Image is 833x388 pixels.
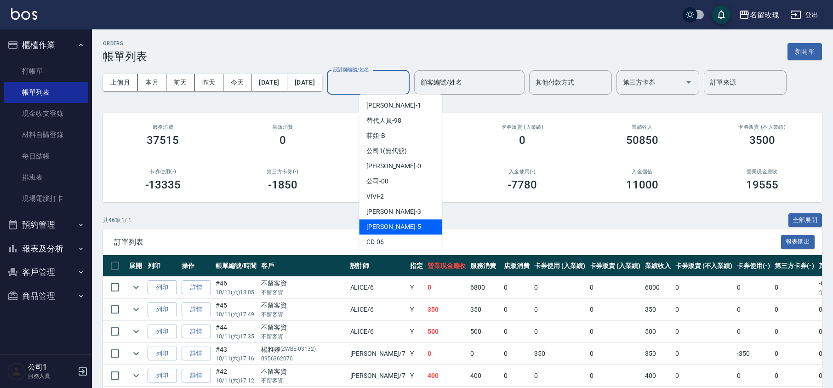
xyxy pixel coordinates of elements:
h2: 業績收入 [593,124,691,130]
button: 商品管理 [4,284,88,308]
button: 登出 [787,6,822,23]
p: 10/11 (六) 17:12 [216,377,257,385]
button: 本月 [138,74,166,91]
span: CD -06 [366,237,384,247]
a: 帳單列表 [4,82,88,103]
td: ALICE /6 [348,321,408,342]
a: 詳情 [182,302,211,317]
p: 10/11 (六) 17:49 [216,310,257,319]
a: 詳情 [182,369,211,383]
h3: 0 [519,134,525,147]
div: 不留客資 [261,279,346,288]
td: 0 [502,343,532,365]
a: 現金收支登錄 [4,103,88,124]
td: 0 [502,321,532,342]
div: 楊雅婷 [261,345,346,354]
span: 公司 -00 [366,177,388,186]
button: 昨天 [195,74,223,91]
button: 列印 [148,302,177,317]
td: 350 [643,343,673,365]
h3: -7780 [508,178,537,191]
span: 莊姐 -B [366,131,385,141]
td: 0 [673,365,735,387]
td: #46 [213,277,259,298]
td: 0 [502,299,532,320]
button: 預約管理 [4,213,88,237]
label: 設計師編號/姓名 [333,66,369,73]
p: 不留客資 [261,310,346,319]
h2: 其他付款方式(-) [354,169,451,175]
button: 上個月 [103,74,138,91]
th: 卡券使用 (入業績) [532,255,588,277]
td: 500 [643,321,673,342]
td: 400 [468,365,502,387]
h2: ORDERS [103,40,147,46]
td: 0 [772,343,816,365]
td: 0 [468,343,502,365]
td: 0 [735,299,772,320]
td: 0 [588,277,643,298]
td: 0 [673,321,735,342]
th: 服務消費 [468,255,502,277]
td: -350 [735,343,772,365]
h3: 19555 [746,178,778,191]
a: 新開單 [787,47,822,56]
td: 0 [673,277,735,298]
h2: 第三方卡券(-) [234,169,332,175]
p: 10/11 (六) 18:05 [216,288,257,297]
td: 6800 [468,277,502,298]
a: 每日結帳 [4,146,88,167]
h2: 入金使用(-) [474,169,571,175]
p: 不留客資 [261,377,346,385]
a: 排班表 [4,167,88,188]
button: expand row [129,347,143,360]
a: 詳情 [182,325,211,339]
div: 不留客資 [261,367,346,377]
div: 名留玫瑰 [750,9,779,21]
td: 0 [673,299,735,320]
p: 0956362070 [261,354,346,363]
th: 客戶 [259,255,348,277]
h3: 3500 [749,134,775,147]
span: 訂單列表 [114,238,781,247]
td: Y [408,343,425,365]
a: 報表匯出 [781,237,815,246]
button: 今天 [223,74,252,91]
td: #44 [213,321,259,342]
button: 報表及分析 [4,237,88,261]
th: 展開 [127,255,145,277]
td: ALICE /6 [348,299,408,320]
h2: 卡券使用 (入業績) [354,124,451,130]
td: 0 [532,299,588,320]
th: 業績收入 [643,255,673,277]
td: 6800 [643,277,673,298]
td: [PERSON_NAME] /7 [348,365,408,387]
td: 0 [588,299,643,320]
td: 0 [532,277,588,298]
h3: 服務消費 [114,124,212,130]
a: 材料自購登錄 [4,124,88,145]
h3: 50850 [626,134,658,147]
td: Y [408,365,425,387]
span: 替代人員 -98 [366,116,401,126]
button: 列印 [148,280,177,295]
h2: 店販消費 [234,124,332,130]
button: 名留玫瑰 [735,6,783,24]
p: 服務人員 [28,372,75,380]
button: 新開單 [787,43,822,60]
h3: 11000 [626,178,658,191]
th: 卡券使用(-) [735,255,772,277]
span: [PERSON_NAME] -3 [366,207,421,217]
button: expand row [129,369,143,382]
span: 公司1 (無代號) [366,146,407,156]
td: 0 [532,365,588,387]
button: 前天 [166,74,195,91]
p: 10/11 (六) 17:16 [216,354,257,363]
h2: 營業現金應收 [713,169,811,175]
span: [PERSON_NAME] -0 [366,161,421,171]
button: save [712,6,730,24]
button: 報表匯出 [781,235,815,249]
td: #45 [213,299,259,320]
td: 0 [735,321,772,342]
th: 設計師 [348,255,408,277]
